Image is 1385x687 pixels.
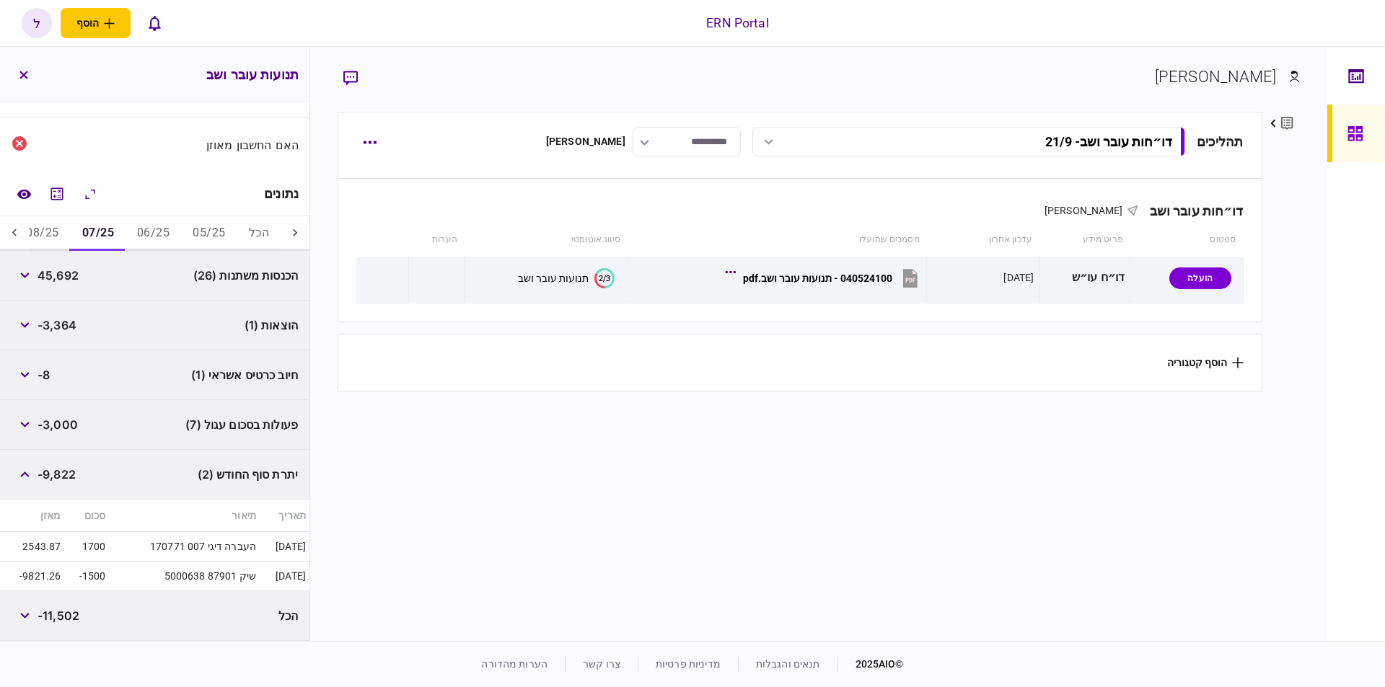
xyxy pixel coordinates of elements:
[237,216,281,251] button: הכל
[729,262,921,294] button: 040524100 - תנועות עובר ושב.pdf
[1003,270,1034,285] div: [DATE]
[109,532,260,562] td: העברה דיגי 007 170771
[161,139,299,151] div: האם החשבון מאוזן
[64,500,109,532] th: סכום
[1045,134,1172,149] div: דו״חות עובר ושב - 21/9
[1138,203,1244,218] div: דו״חות עובר ושב
[260,532,309,562] td: [DATE]
[260,562,309,591] td: [DATE]
[191,366,298,384] span: חיוב כרטיס אשראי (1)
[1045,262,1125,294] div: דו״ח עו״ש
[245,316,298,334] span: הוצאות (1)
[1045,205,1123,216] span: [PERSON_NAME]
[927,223,1039,257] th: עדכון אחרון
[22,8,52,38] button: ל
[206,68,299,81] h3: תנועות עובר ושב
[139,8,170,38] button: פתח רשימת התראות
[38,316,76,334] span: -3,364
[465,223,628,257] th: סיווג אוטומטי
[583,658,620,670] a: צרו קשר
[71,216,126,251] button: 07/25
[481,658,548,670] a: הערות מהדורה
[38,267,79,284] span: 45,692
[185,416,298,433] span: פעולות בסכום עגול (7)
[518,272,589,284] div: תנועות עובר ושב
[1130,223,1243,257] th: סטטוס
[546,134,625,149] div: [PERSON_NAME]
[756,658,820,670] a: תנאים והגבלות
[109,500,260,532] th: תיאור
[38,466,76,483] span: -9,822
[193,267,298,284] span: הכנסות משתנות (26)
[599,273,610,283] text: 2/3
[260,500,309,532] th: תאריך
[77,181,103,207] button: הרחב\כווץ הכל
[1197,132,1244,151] div: תהליכים
[837,657,904,672] div: © 2025 AIO
[181,216,237,251] button: 05/25
[44,181,70,207] button: מחשבון
[38,416,78,433] span: -3,000
[1155,65,1277,89] div: [PERSON_NAME]
[126,216,181,251] button: 06/25
[752,127,1185,156] button: דו״חות עובר ושב- 21/9
[408,223,465,257] th: הערות
[11,181,37,207] a: השוואה למסמך
[1039,223,1130,257] th: פריט מידע
[61,8,131,38] button: פתח תפריט להוספת לקוח
[706,14,768,32] div: ERN Portal
[38,366,50,384] span: -8
[518,268,615,288] button: 2/3תנועות עובר ושב
[109,562,260,591] td: שיק 87901 5000638
[38,607,79,624] span: -11,502
[743,272,892,284] div: 040524100 - תנועות עובר ושב.pdf
[1169,267,1231,289] div: הועלה
[628,223,927,257] th: מסמכים שהועלו
[278,607,298,624] span: הכל
[1167,357,1244,368] button: הוסף קטגוריה
[198,466,298,483] span: יתרת סוף החודש (2)
[264,187,299,201] div: נתונים
[64,532,109,562] td: 1700
[14,216,70,251] button: 08/25
[656,658,721,670] a: מדיניות פרטיות
[64,562,109,591] td: -1500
